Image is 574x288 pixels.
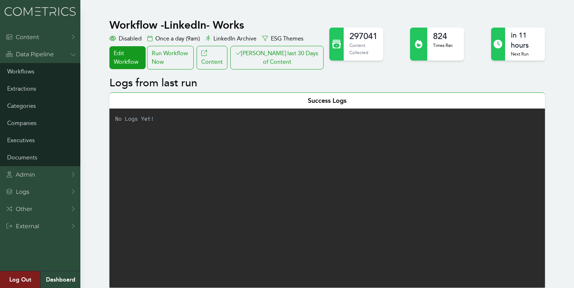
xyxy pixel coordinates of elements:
[40,271,80,288] a: Dashboard
[6,222,39,231] div: External
[206,34,257,43] div: LinkedIn Archive
[109,92,545,109] div: Success Logs
[197,46,227,69] a: Content
[230,46,324,69] button: [PERSON_NAME] last 30 Days of Content
[109,19,325,32] h1: Workflow - LinkedIn- Works
[109,34,142,43] div: Disabled
[262,34,304,43] div: ESG Themes
[6,33,39,42] div: Content
[6,171,35,179] div: Admin
[433,42,453,49] p: Times Ran
[147,46,194,69] div: Run Workflow Now
[109,77,545,90] h2: Logs from last run
[6,205,32,213] div: Other
[6,188,29,196] div: Logs
[109,46,145,69] a: Edit Workflow
[349,42,377,56] p: Content Collected
[511,51,539,58] p: Next Run
[6,50,54,59] div: Data Pipeline
[109,109,545,129] p: No Logs Yet!
[147,34,200,43] div: Once a day (9am)
[349,30,377,42] h2: 297041
[433,30,453,42] h2: 824
[511,30,539,51] h2: in 11 hours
